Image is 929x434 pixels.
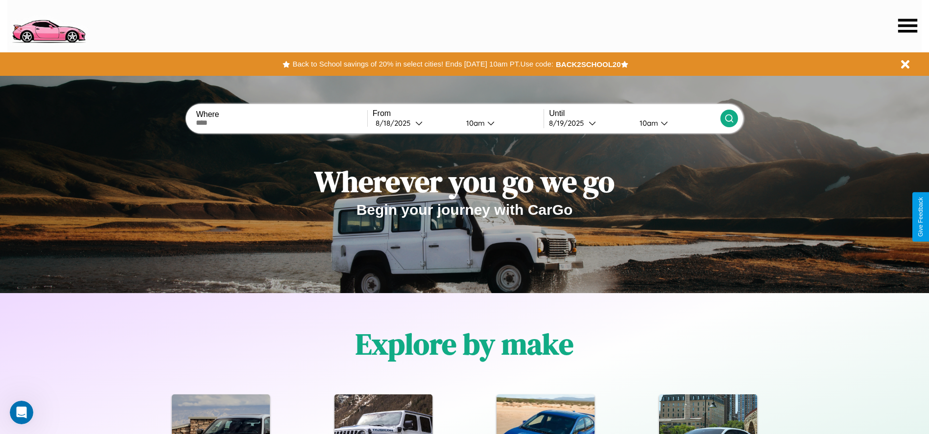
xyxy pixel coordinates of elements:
[373,109,544,118] label: From
[917,197,924,237] div: Give Feedback
[196,110,367,119] label: Where
[549,109,720,118] label: Until
[556,60,621,69] b: BACK2SCHOOL20
[458,118,544,128] button: 10am
[549,118,589,128] div: 8 / 19 / 2025
[356,324,573,364] h1: Explore by make
[10,401,33,424] iframe: Intercom live chat
[461,118,487,128] div: 10am
[290,57,555,71] button: Back to School savings of 20% in select cities! Ends [DATE] 10am PT.Use code:
[376,118,415,128] div: 8 / 18 / 2025
[632,118,720,128] button: 10am
[635,118,661,128] div: 10am
[7,5,90,46] img: logo
[373,118,458,128] button: 8/18/2025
